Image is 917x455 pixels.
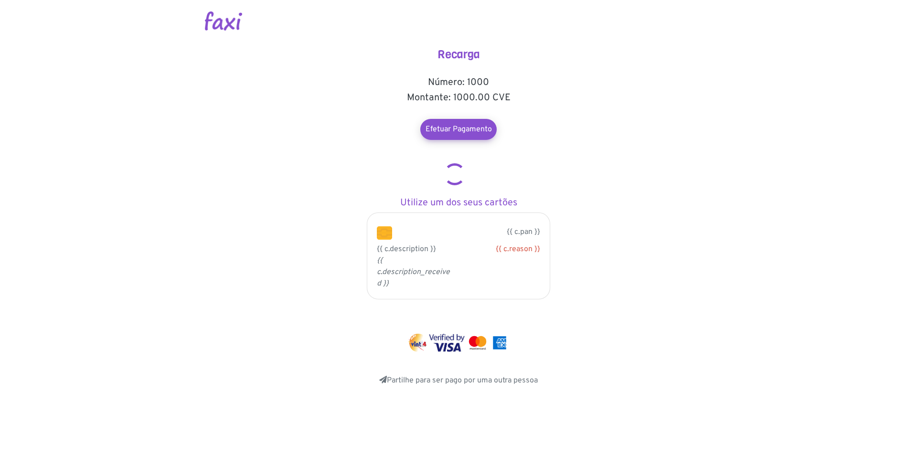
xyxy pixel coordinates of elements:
[466,243,540,255] div: {{ c.reason }}
[363,92,554,104] h5: Montante: 1000.00 CVE
[379,376,538,385] a: Partilhe para ser pago por uma outra pessoa
[377,226,392,240] img: chip.png
[406,226,540,238] p: {{ c.pan }}
[429,334,465,352] img: visa
[377,244,436,254] span: {{ c.description }}
[377,256,450,288] i: {{ c.description_received }}
[363,48,554,62] h4: Recarga
[363,77,554,88] h5: Número: 1000
[363,197,554,209] h5: Utilize um dos seus cartões
[467,334,489,352] img: mastercard
[420,119,497,140] a: Efetuar Pagamento
[408,334,427,352] img: vinti4
[490,334,509,352] img: mastercard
